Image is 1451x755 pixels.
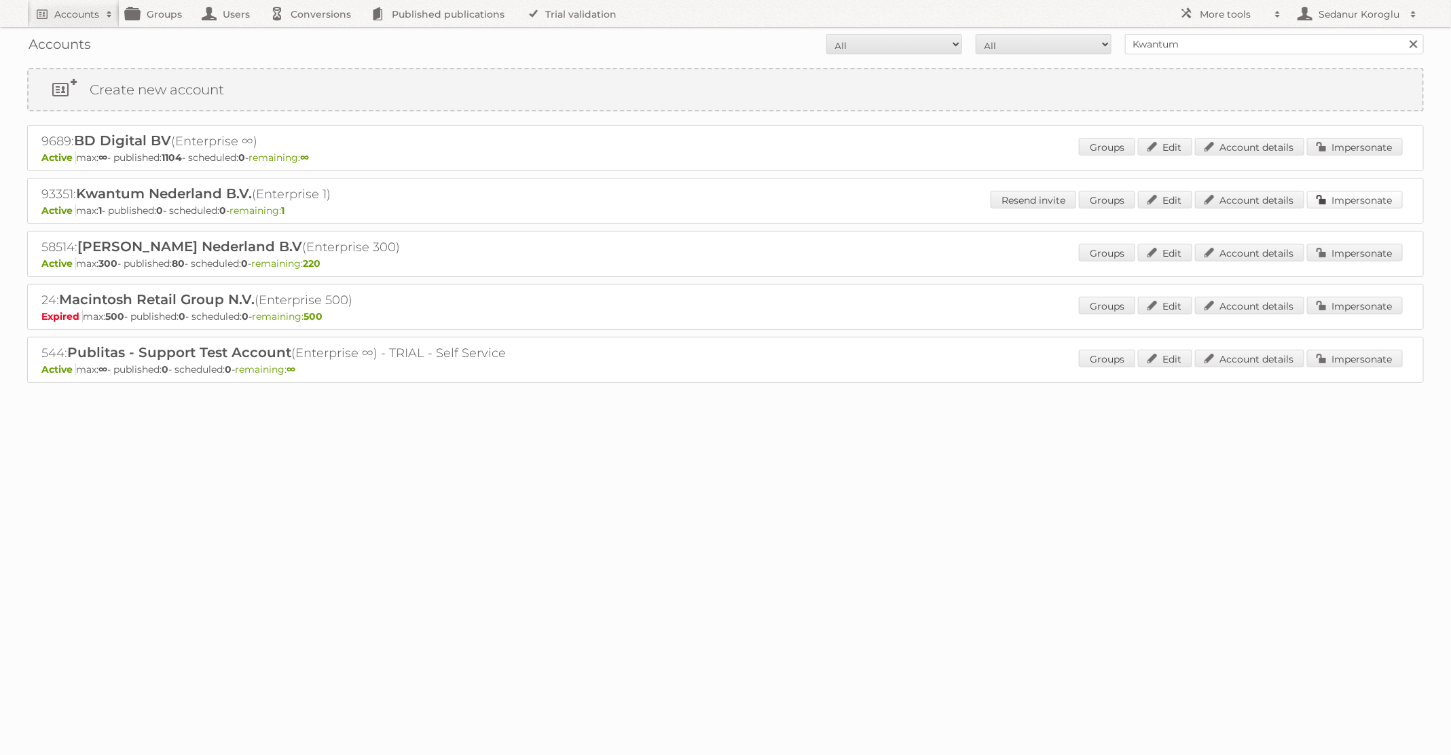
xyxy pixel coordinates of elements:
[1195,191,1304,208] a: Account details
[303,257,320,270] strong: 220
[98,257,117,270] strong: 300
[1079,244,1135,261] a: Groups
[1195,244,1304,261] a: Account details
[229,204,284,217] span: remaining:
[41,204,1410,217] p: max: - published: - scheduled: -
[219,204,226,217] strong: 0
[67,344,291,361] span: Publitas - Support Test Account
[1200,7,1268,21] h2: More tools
[1138,350,1192,367] a: Edit
[1315,7,1403,21] h2: Sedanur Koroglu
[59,291,255,308] span: Macintosh Retail Group N.V.
[41,238,517,256] h2: 58514: (Enterprise 300)
[225,363,232,375] strong: 0
[1079,138,1135,155] a: Groups
[249,151,309,164] span: remaining:
[156,204,163,217] strong: 0
[41,310,83,323] span: Expired
[41,257,1410,270] p: max: - published: - scheduled: -
[1195,138,1304,155] a: Account details
[1307,191,1403,208] a: Impersonate
[41,291,517,309] h2: 24: (Enterprise 500)
[1138,191,1192,208] a: Edit
[98,204,102,217] strong: 1
[74,132,171,149] span: BD Digital BV
[54,7,99,21] h2: Accounts
[41,344,517,362] h2: 544: (Enterprise ∞) - TRIAL - Self Service
[41,151,76,164] span: Active
[41,151,1410,164] p: max: - published: - scheduled: -
[1307,244,1403,261] a: Impersonate
[304,310,323,323] strong: 500
[991,191,1076,208] a: Resend invite
[235,363,295,375] span: remaining:
[281,204,284,217] strong: 1
[242,310,249,323] strong: 0
[241,257,248,270] strong: 0
[1138,244,1192,261] a: Edit
[1079,297,1135,314] a: Groups
[162,151,182,164] strong: 1104
[1307,297,1403,314] a: Impersonate
[251,257,320,270] span: remaining:
[1079,350,1135,367] a: Groups
[105,310,124,323] strong: 500
[41,185,517,203] h2: 93351: (Enterprise 1)
[41,204,76,217] span: Active
[41,257,76,270] span: Active
[287,363,295,375] strong: ∞
[1138,138,1192,155] a: Edit
[41,363,1410,375] p: max: - published: - scheduled: -
[41,363,76,375] span: Active
[162,363,168,375] strong: 0
[1307,350,1403,367] a: Impersonate
[98,151,107,164] strong: ∞
[172,257,185,270] strong: 80
[238,151,245,164] strong: 0
[1079,191,1135,208] a: Groups
[179,310,185,323] strong: 0
[252,310,323,323] span: remaining:
[1195,350,1304,367] a: Account details
[29,69,1422,110] a: Create new account
[1195,297,1304,314] a: Account details
[300,151,309,164] strong: ∞
[76,185,252,202] span: Kwantum Nederland B.V.
[77,238,302,255] span: [PERSON_NAME] Nederland B.V
[98,363,107,375] strong: ∞
[41,132,517,150] h2: 9689: (Enterprise ∞)
[41,310,1410,323] p: max: - published: - scheduled: -
[1138,297,1192,314] a: Edit
[1307,138,1403,155] a: Impersonate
